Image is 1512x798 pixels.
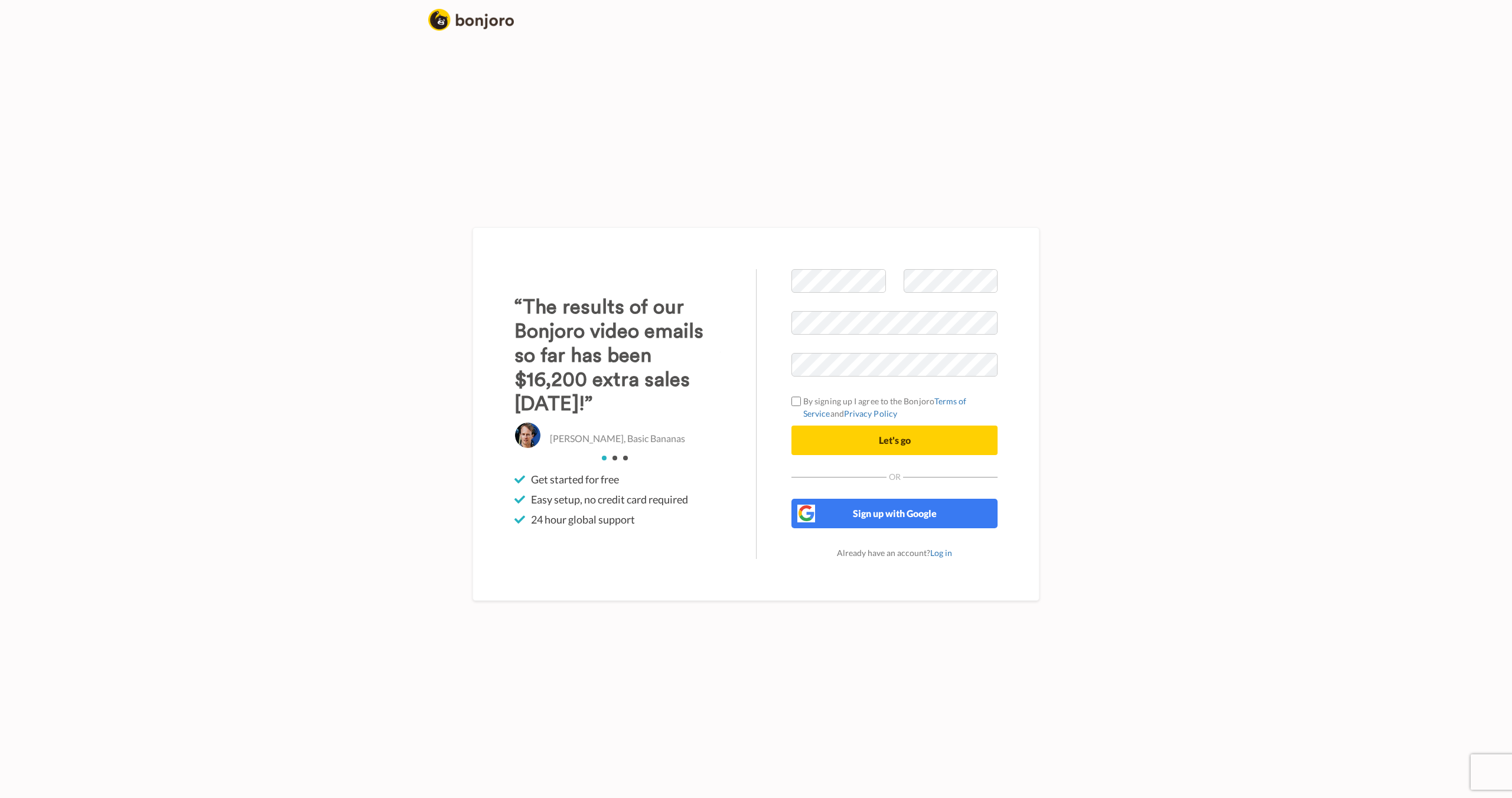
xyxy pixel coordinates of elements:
[930,548,952,558] a: Log in
[531,492,688,506] span: Easy setup, no credit card required
[514,422,541,449] img: Christo Hall, Basic Bananas
[531,512,635,526] span: 24 hour global support
[791,499,998,528] button: Sign up with Google
[514,295,721,416] h3: “The results of our Bonjoro video emails so far has been $16,200 extra sales [DATE]!”
[844,408,897,418] a: Privacy Policy
[879,434,911,446] span: Let's go
[803,396,967,418] a: Terms of Service
[791,397,801,406] input: By signing up I agree to the BonjoroTerms of ServiceandPrivacy Policy
[531,472,619,486] span: Get started for free
[887,473,903,481] span: Or
[791,426,998,455] button: Let's go
[428,9,514,31] img: logo_full.png
[853,508,937,519] span: Sign up with Google
[791,395,998,420] label: By signing up I agree to the Bonjoro and
[837,548,952,558] span: Already have an account?
[550,432,685,446] p: [PERSON_NAME], Basic Bananas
